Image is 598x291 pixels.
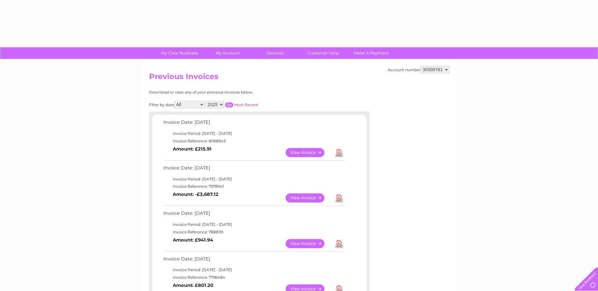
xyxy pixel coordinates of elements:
[297,47,349,59] a: Customer Help
[154,47,206,59] a: My Clear Business
[162,255,346,266] td: Invoice Date: [DATE]
[162,266,346,274] td: Invoice Period: [DATE] - [DATE]
[162,274,346,281] td: Invoice Reference: 7796484
[162,137,346,145] td: Invoice Reference: 8068843
[173,282,213,288] b: Amount: £801.20
[335,148,343,157] a: Download
[249,47,301,59] a: Services
[162,221,346,228] td: Invoice Period: [DATE] - [DATE]
[162,228,346,236] td: Invoice Reference: 7888119
[173,237,213,243] b: Amount: £941.94
[149,101,315,108] div: Filter by date
[286,148,332,157] a: View
[173,146,212,152] b: Amount: £215.91
[201,47,253,59] a: My Account
[162,130,346,137] td: Invoice Period: [DATE] - [DATE]
[162,209,346,221] td: Invoice Date: [DATE]
[162,164,346,175] td: Invoice Date: [DATE]
[234,102,258,107] a: Most Recent
[335,239,343,248] a: Download
[286,239,332,248] a: View
[162,175,346,183] td: Invoice Period: [DATE] - [DATE]
[149,72,449,84] h2: Previous Invoices
[162,183,346,190] td: Invoice Reference: 7978941
[388,66,449,73] div: Account number
[345,47,397,59] a: Make A Payment
[173,191,218,197] b: Amount: -£3,687.12
[149,90,315,94] div: Download or view any of your previous invoices below.
[335,193,343,203] a: Download
[162,118,346,130] td: Invoice Date: [DATE]
[286,193,332,203] a: View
